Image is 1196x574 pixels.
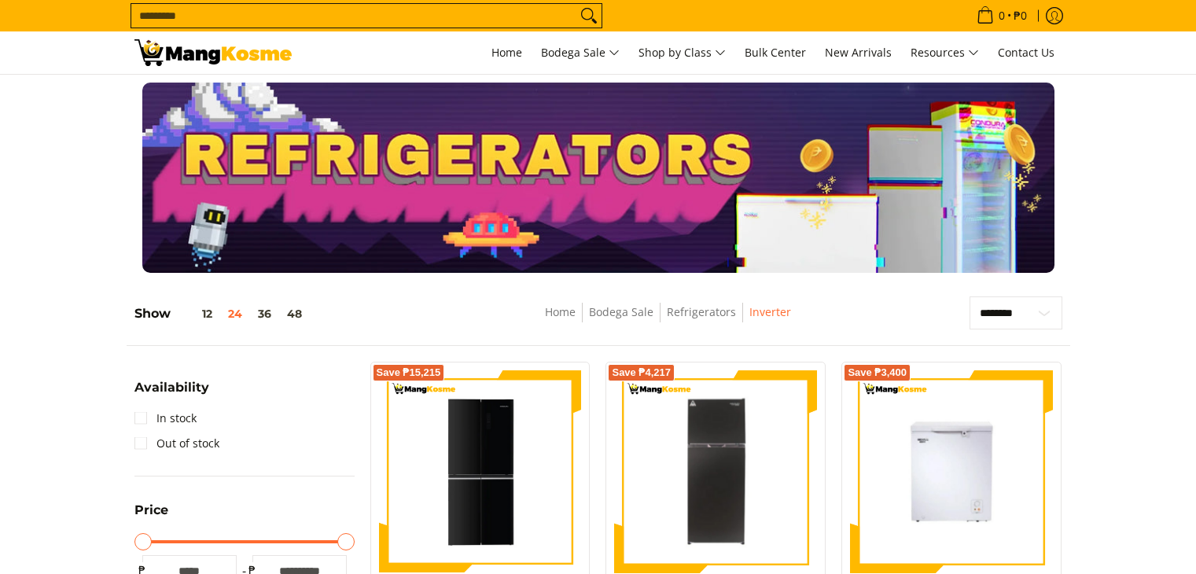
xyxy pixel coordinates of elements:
button: 12 [171,307,220,320]
span: Shop by Class [638,43,726,63]
span: Bodega Sale [541,43,620,63]
span: • [972,7,1032,24]
button: 36 [250,307,279,320]
nav: Breadcrumbs [432,303,904,338]
button: 24 [220,307,250,320]
button: Search [576,4,602,28]
a: Out of stock [134,431,219,456]
a: Shop by Class [631,31,734,74]
img: Condura 8.7 Cu. Ft. No Frost Inverter Refrigerator, Dark Inox CNF-268i (Class A) [614,373,817,571]
span: Save ₱3,400 [848,368,907,377]
span: Save ₱15,215 [377,368,441,377]
a: In stock [134,406,197,431]
a: Contact Us [990,31,1062,74]
img: Condura 5.1 Cu. Ft. Manual Chest Freezer Pro Inverter Refrigerator, White Eco, CCF151Ri (Class A) [850,372,1053,571]
span: New Arrivals [825,45,892,60]
h5: Show [134,306,310,322]
a: Bodega Sale [533,31,627,74]
span: 0 [996,10,1007,21]
span: Home [491,45,522,60]
span: ₱0 [1011,10,1029,21]
button: 48 [279,307,310,320]
summary: Open [134,381,209,406]
a: Home [545,304,576,319]
a: Bodega Sale [589,304,653,319]
span: Price [134,504,168,517]
summary: Open [134,504,168,528]
a: Resources [903,31,987,74]
a: New Arrivals [817,31,900,74]
a: Bulk Center [737,31,814,74]
a: Refrigerators [667,304,736,319]
span: Availability [134,381,209,394]
nav: Main Menu [307,31,1062,74]
span: Contact Us [998,45,1054,60]
img: Bodega Sale Refrigerator l Mang Kosme: Home Appliances Warehouse Sale Inverter | Page 2 [134,39,292,66]
span: Save ₱4,217 [612,368,671,377]
span: Inverter [749,303,791,322]
span: Resources [911,43,979,63]
img: Condura 16.5 Cu. Ft. No Frost, Multi-Door Inverter Refrigerator, Black Glass CFD-522i (Class A) [379,373,582,571]
a: Home [484,31,530,74]
span: Bulk Center [745,45,806,60]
